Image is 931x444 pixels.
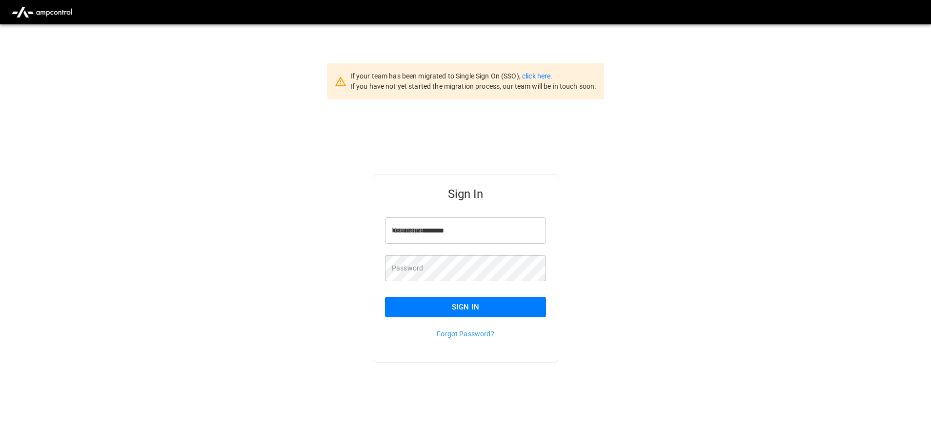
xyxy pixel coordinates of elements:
span: If your team has been migrated to Single Sign On (SSO), [350,72,522,80]
a: click here. [522,72,552,80]
span: If you have not yet started the migration process, our team will be in touch soon. [350,82,597,90]
button: Sign In [385,297,546,317]
p: Forgot Password? [385,329,546,339]
img: ampcontrol.io logo [8,3,76,21]
h5: Sign In [385,186,546,202]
